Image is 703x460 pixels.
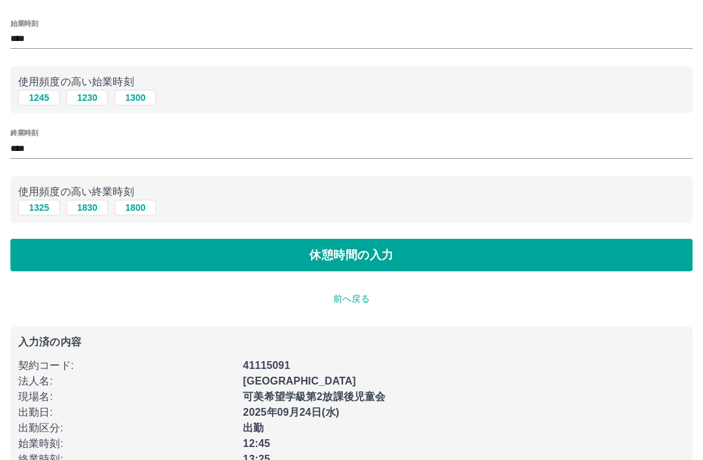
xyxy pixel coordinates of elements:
p: 入力済の内容 [18,337,685,347]
b: [GEOGRAPHIC_DATA] [243,375,356,386]
button: 1300 [115,90,156,105]
b: 12:45 [243,438,270,449]
p: 始業時刻 : [18,436,235,452]
p: 使用頻度の高い終業時刻 [18,184,685,200]
button: 休憩時間の入力 [10,239,693,271]
p: 出勤日 : [18,405,235,420]
label: 終業時刻 [10,128,38,138]
p: 前へ戻る [10,292,693,306]
button: 1325 [18,200,60,215]
p: 現場名 : [18,389,235,405]
label: 始業時刻 [10,18,38,28]
p: 法人名 : [18,373,235,389]
button: 1230 [66,90,108,105]
p: 契約コード : [18,358,235,373]
b: 2025年09月24日(水) [243,407,339,418]
b: 可美希望学級第2放課後児童会 [243,391,385,402]
button: 1245 [18,90,60,105]
button: 1830 [66,200,108,215]
p: 出勤区分 : [18,420,235,436]
p: 使用頻度の高い始業時刻 [18,74,685,90]
b: 41115091 [243,360,290,371]
button: 1800 [115,200,156,215]
b: 出勤 [243,422,264,433]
